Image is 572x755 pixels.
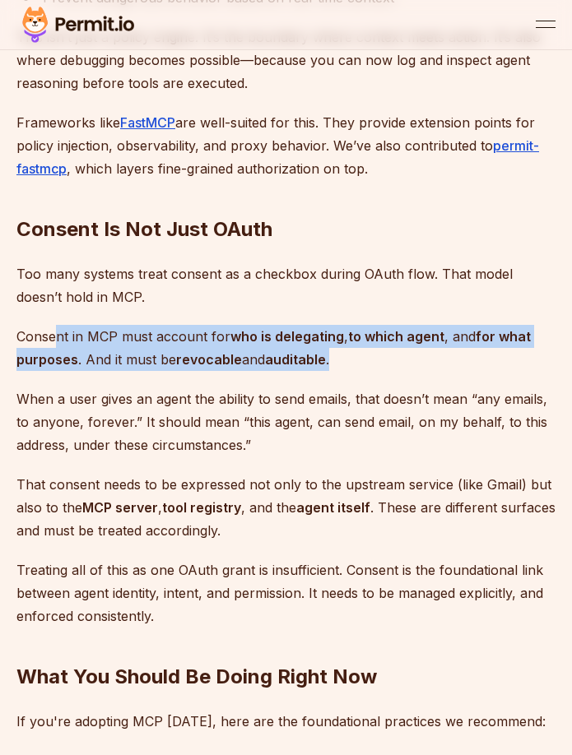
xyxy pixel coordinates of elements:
[16,151,556,243] h2: Consent Is Not Just OAuth
[16,387,556,456] p: When a user gives an agent the ability to send emails, that doesn’t mean “any emails, to anyone, ...
[16,598,556,690] h2: What You Should Be Doing Right Now
[536,15,556,35] button: open menu
[230,328,344,345] strong: who is delegating
[16,262,556,308] p: Too many systems treat consent as a checkbox during OAuth flow. That model doesn’t hold in MCP.
[296,499,370,516] strong: agent itself
[16,558,556,628] p: Treating all of this as one OAuth grant is insufficient. Consent is the foundational link between...
[82,499,158,516] strong: MCP server
[16,3,140,46] img: Permit logo
[348,328,444,345] strong: to which agent
[162,499,241,516] strong: tool registry
[16,25,556,95] p: This isn’t just a policy engine. It’s the boundary where context meets action. It’s also where de...
[176,351,242,368] strong: revocable
[265,351,326,368] strong: auditable
[120,114,175,131] a: FastMCP
[16,325,556,371] p: Consent in MCP must account for , , and . And it must be and .
[16,473,556,542] p: That consent needs to be expressed not only to the upstream service (like Gmail) but also to the ...
[16,111,556,180] p: Frameworks like are well-suited for this. They provide extension points for policy injection, obs...
[16,710,556,733] p: If you're adopting MCP [DATE], here are the foundational practices we recommend:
